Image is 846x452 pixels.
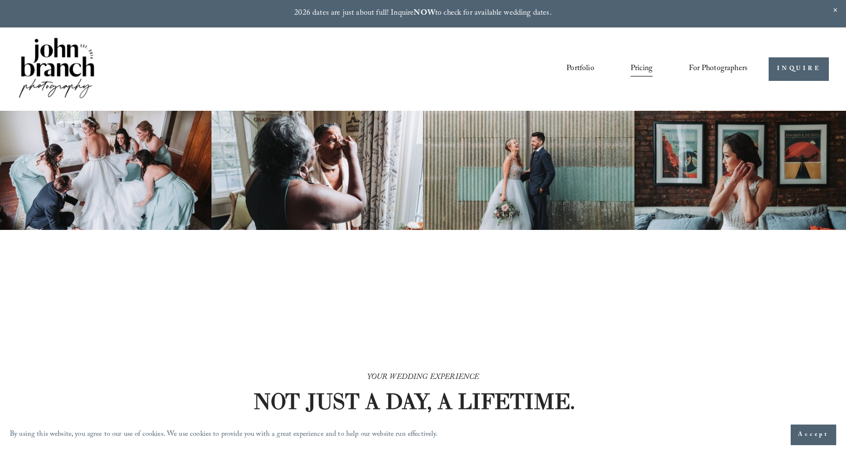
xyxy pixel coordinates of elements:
[211,110,423,230] img: Woman applying makeup to another woman near a window with floral curtains and autumn flowers.
[423,110,634,230] img: A bride and groom standing together, laughing, with the bride holding a bouquet in front of a cor...
[798,430,829,440] span: Accept
[566,61,594,77] a: Portfolio
[689,61,748,76] span: For Photographers
[634,110,846,230] img: Bride adjusting earring in front of framed posters on a brick wall.
[689,61,748,77] a: folder dropdown
[17,36,96,102] img: John Branch IV Photography
[791,425,836,445] button: Accept
[253,388,575,415] strong: NOT JUST A DAY, A LIFETIME.
[367,371,479,384] em: YOUR WEDDING EXPERIENCE
[631,61,653,77] a: Pricing
[769,57,829,81] a: INQUIRE
[10,428,438,442] p: By using this website, you agree to our use of cookies. We use cookies to provide you with a grea...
